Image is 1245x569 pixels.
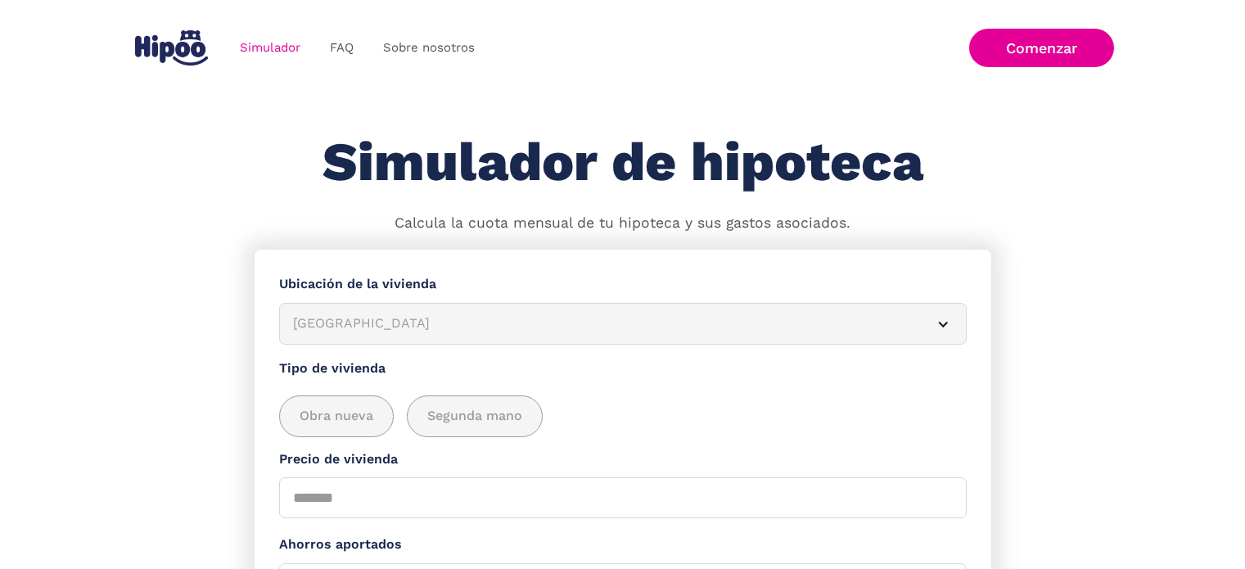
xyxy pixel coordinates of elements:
a: Simulador [225,32,315,64]
label: Ahorros aportados [279,535,967,555]
label: Ubicación de la vivienda [279,274,967,295]
p: Calcula la cuota mensual de tu hipoteca y sus gastos asociados. [395,213,850,234]
label: Tipo de vivienda [279,359,967,379]
a: home [132,24,212,72]
a: Comenzar [969,29,1114,67]
div: [GEOGRAPHIC_DATA] [293,314,913,334]
a: FAQ [315,32,368,64]
h1: Simulador de hipoteca [323,133,923,192]
span: Obra nueva [300,406,373,427]
div: add_description_here [279,395,967,437]
article: [GEOGRAPHIC_DATA] [279,303,967,345]
span: Segunda mano [427,406,522,427]
label: Precio de vivienda [279,449,967,470]
a: Sobre nosotros [368,32,489,64]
